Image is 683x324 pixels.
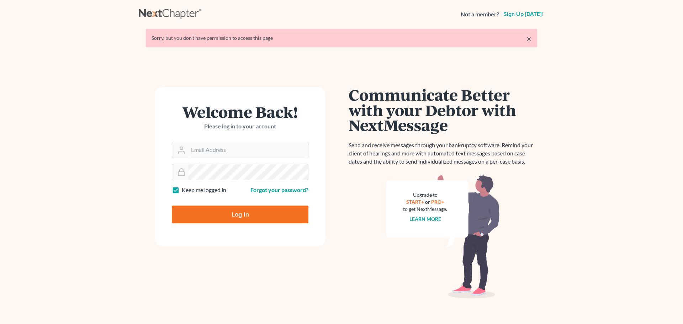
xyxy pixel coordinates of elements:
a: Sign up [DATE]! [502,11,544,17]
p: Please log in to your account [172,122,308,131]
input: Log In [172,206,308,223]
div: to get NextMessage. [403,206,447,213]
strong: Not a member? [461,10,499,18]
input: Email Address [188,142,308,158]
div: Sorry, but you don't have permission to access this page [152,34,531,42]
a: Learn more [409,216,441,222]
a: PRO+ [431,199,444,205]
div: Upgrade to [403,191,447,198]
img: nextmessage_bg-59042aed3d76b12b5cd301f8e5b87938c9018125f34e5fa2b7a6b67550977c72.svg [386,174,500,299]
a: Forgot your password? [250,186,308,193]
a: × [526,34,531,43]
span: or [425,199,430,205]
a: START+ [406,199,424,205]
p: Send and receive messages through your bankruptcy software. Remind your client of hearings and mo... [349,141,537,166]
label: Keep me logged in [182,186,226,194]
h1: Welcome Back! [172,104,308,119]
h1: Communicate Better with your Debtor with NextMessage [349,87,537,133]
